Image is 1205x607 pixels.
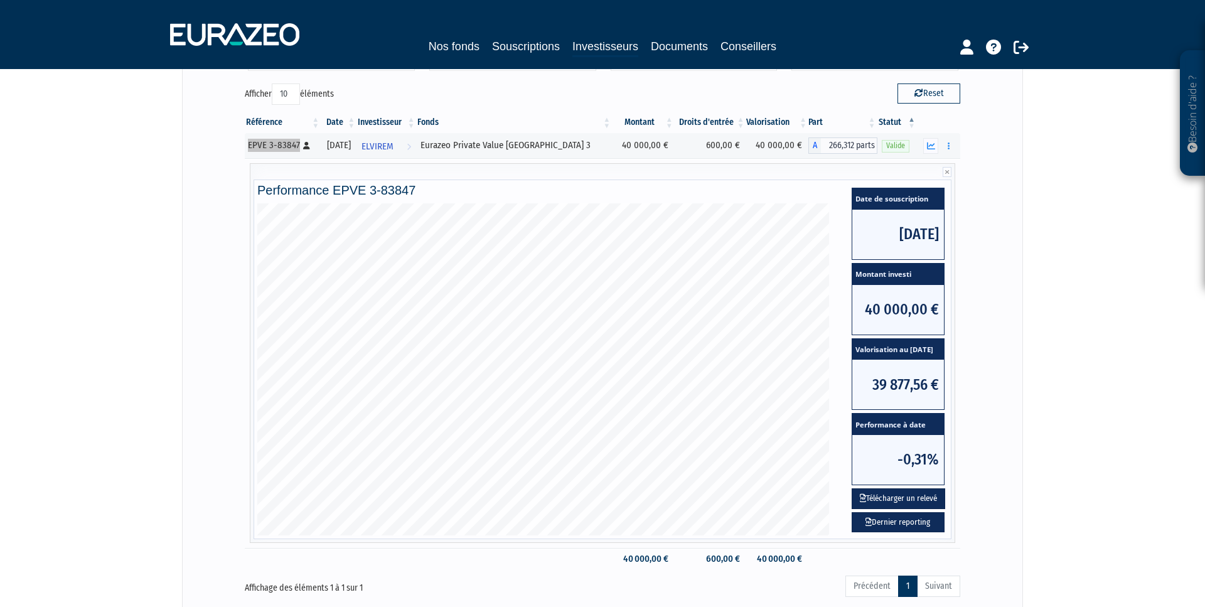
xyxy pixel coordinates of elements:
[245,83,334,105] label: Afficher éléments
[852,264,944,285] span: Montant investi
[675,548,746,570] td: 600,00 €
[325,139,352,152] div: [DATE]
[1186,57,1200,170] p: Besoin d'aide ?
[356,112,416,133] th: Investisseur: activer pour trier la colonne par ordre croissant
[746,112,809,133] th: Valorisation: activer pour trier la colonne par ordre croissant
[356,133,416,158] a: ELVIREM
[245,112,321,133] th: Référence : activer pour trier la colonne par ordre croissant
[572,38,638,57] a: Investisseurs
[245,574,532,594] div: Affichage des éléments 1 à 1 sur 1
[898,576,918,597] a: 1
[852,360,944,409] span: 39 877,56 €
[170,23,299,46] img: 1732889491-logotype_eurazeo_blanc_rvb.png
[852,435,944,485] span: -0,31%
[852,488,945,509] button: Télécharger un relevé
[808,112,877,133] th: Part: activer pour trier la colonne par ordre croissant
[303,142,310,149] i: [Français] Personne physique
[612,133,675,158] td: 40 000,00 €
[852,339,944,360] span: Valorisation au [DATE]
[852,285,944,335] span: 40 000,00 €
[248,139,316,152] div: EPVE 3-83847
[407,135,411,158] i: Voir l'investisseur
[612,112,675,133] th: Montant: activer pour trier la colonne par ordre croissant
[257,183,948,197] h4: Performance EPVE 3-83847
[416,112,612,133] th: Fonds: activer pour trier la colonne par ordre croissant
[852,512,945,533] a: Dernier reporting
[492,38,560,55] a: Souscriptions
[897,83,960,104] button: Reset
[877,112,918,133] th: Statut : activer pour trier la colonne par ordre d&eacute;croissant
[808,137,821,154] span: A
[746,548,809,570] td: 40 000,00 €
[675,133,746,158] td: 600,00 €
[808,137,877,154] div: A - Eurazeo Private Value Europe 3
[272,83,300,105] select: Afficheréléments
[882,140,909,152] span: Valide
[675,112,746,133] th: Droits d'entrée: activer pour trier la colonne par ordre croissant
[852,188,944,210] span: Date de souscription
[429,38,479,55] a: Nos fonds
[746,133,809,158] td: 40 000,00 €
[612,548,675,570] td: 40 000,00 €
[720,38,776,55] a: Conseillers
[852,210,944,259] span: [DATE]
[852,414,944,435] span: Performance à date
[321,112,356,133] th: Date: activer pour trier la colonne par ordre croissant
[420,139,608,152] div: Eurazeo Private Value [GEOGRAPHIC_DATA] 3
[361,135,394,158] span: ELVIREM
[651,38,708,55] a: Documents
[821,137,877,154] span: 266,312 parts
